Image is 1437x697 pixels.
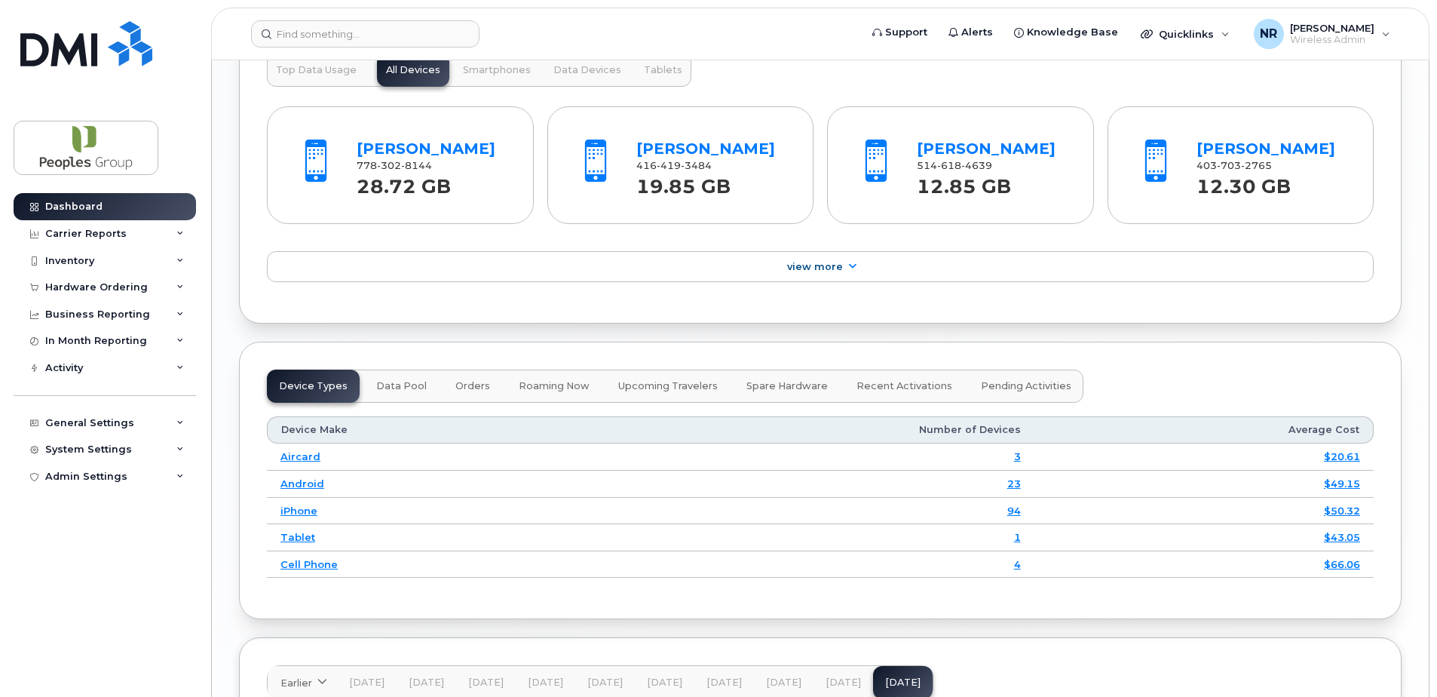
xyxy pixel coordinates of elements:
[1007,505,1021,517] a: 94
[357,140,495,158] a: [PERSON_NAME]
[1159,28,1214,40] span: Quicklinks
[636,167,731,198] strong: 19.85 GB
[357,167,451,198] strong: 28.72 GB
[1217,160,1241,171] span: 703
[917,167,1011,198] strong: 12.85 GB
[856,380,952,392] span: Recent Activations
[267,416,591,444] th: Device Make
[468,677,504,689] span: [DATE]
[1324,450,1360,462] a: $20.61
[938,17,1003,48] a: Alerts
[1241,160,1272,171] span: 2765
[544,54,630,87] button: Data Devices
[591,416,1034,444] th: Number of Devices
[1324,558,1360,570] a: $66.06
[1290,22,1374,34] span: [PERSON_NAME]
[885,25,927,40] span: Support
[636,140,775,158] a: [PERSON_NAME]
[746,380,828,392] span: Spare Hardware
[618,380,718,392] span: Upcoming Travelers
[1014,531,1021,543] a: 1
[455,380,490,392] span: Orders
[826,677,861,689] span: [DATE]
[706,677,742,689] span: [DATE]
[657,160,681,171] span: 419
[357,160,432,171] span: 778
[409,677,444,689] span: [DATE]
[267,54,366,87] button: Top Data Usage
[961,25,993,40] span: Alerts
[528,677,563,689] span: [DATE]
[251,20,480,48] input: Find something...
[635,54,691,87] button: Tablets
[349,677,385,689] span: [DATE]
[587,677,623,689] span: [DATE]
[1243,19,1401,49] div: Nigel Roberts
[454,54,540,87] button: Smartphones
[981,380,1071,392] span: Pending Activities
[647,677,682,689] span: [DATE]
[917,140,1056,158] a: [PERSON_NAME]
[1130,19,1240,49] div: Quicklinks
[1003,17,1129,48] a: Knowledge Base
[636,160,712,171] span: 416
[644,64,682,76] span: Tablets
[280,676,312,690] span: Earlier
[917,160,992,171] span: 514
[377,160,401,171] span: 302
[280,450,320,462] a: Aircard
[1260,25,1277,43] span: NR
[766,677,801,689] span: [DATE]
[1324,505,1360,517] a: $50.32
[276,64,357,76] span: Top Data Usage
[1014,450,1021,462] a: 3
[1014,558,1021,570] a: 4
[280,531,315,543] a: Tablet
[1007,477,1021,490] a: 23
[463,64,531,76] span: Smartphones
[1034,416,1374,444] th: Average Cost
[1196,140,1335,158] a: [PERSON_NAME]
[1290,34,1374,46] span: Wireless Admin
[280,505,317,517] a: iPhone
[681,160,712,171] span: 3484
[1196,167,1291,198] strong: 12.30 GB
[1324,477,1360,490] a: $49.15
[961,160,992,171] span: 4639
[1027,25,1118,40] span: Knowledge Base
[787,261,843,272] span: View More
[280,558,338,570] a: Cell Phone
[376,380,427,392] span: Data Pool
[280,477,324,490] a: Android
[553,64,621,76] span: Data Devices
[1196,160,1272,171] span: 403
[267,251,1374,283] a: View More
[519,380,590,392] span: Roaming Now
[862,17,938,48] a: Support
[937,160,961,171] span: 618
[401,160,432,171] span: 8144
[1324,531,1360,543] a: $43.05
